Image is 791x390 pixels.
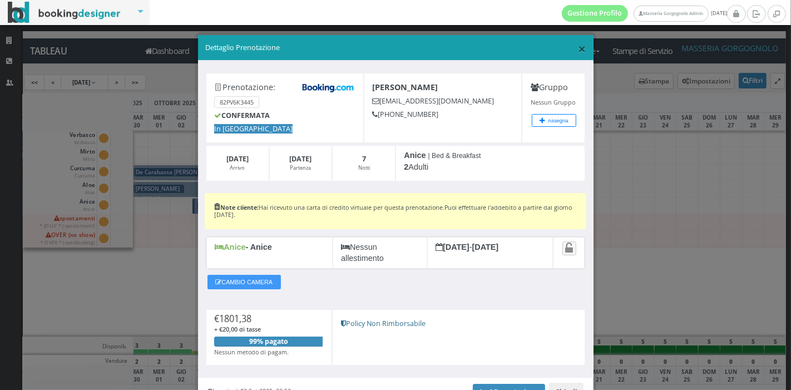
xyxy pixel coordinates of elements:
[373,82,438,92] b: [PERSON_NAME]
[634,6,708,22] a: Masseria Gorgognolo Admin
[214,96,259,108] small: 82PV6K3445
[472,243,499,251] b: [DATE]
[245,243,271,251] b: - Anice
[373,110,513,119] h5: [PHONE_NUMBER]
[214,313,251,325] span: €
[562,5,629,22] a: Gestione Profilo
[531,98,575,106] small: Nessun Gruppo
[223,325,261,333] span: 20,00 di tasse
[214,203,259,211] b: Note cliente:
[531,82,577,92] h4: Gruppo
[219,313,251,325] span: 1801,38
[214,111,270,120] b: CONFERMATA
[214,82,355,92] h4: Prenotazione:
[226,154,249,164] b: [DATE]
[341,319,577,328] h5: Policy Non Rimborsabile
[373,97,513,105] h5: [EMAIL_ADDRESS][DOMAIN_NAME]
[436,243,469,251] b: [DATE]
[300,82,355,93] img: Booking-com-logo.png
[214,325,261,333] span: + €
[205,43,586,53] h5: Dettaglio Prenotazione
[230,164,245,171] small: Arrivo
[562,241,576,255] a: Attiva il blocco spostamento
[428,152,481,160] small: | Bed & Breakfast
[214,204,577,219] h6: Hai ricevuto una carta di credito virtuale per questa prenotazione.Puoi effettuare l'addebito a p...
[8,2,121,23] img: BookingDesigner.com
[215,243,245,251] b: Anice
[578,39,586,58] span: ×
[427,237,553,269] div: -
[404,151,426,160] b: Anice
[289,154,312,164] b: [DATE]
[396,145,585,181] div: Adulti
[562,5,727,22] span: [DATE]
[214,348,289,356] small: Nessun metodo di pagam.
[358,164,370,171] small: Notti
[214,337,323,347] div: 99% pagato
[290,164,311,171] small: Partenza
[532,114,576,127] button: Assegna
[362,154,366,164] b: 7
[333,237,427,269] div: Nessun allestimento
[207,275,281,289] button: CAMBIO CAMERA
[404,162,408,171] b: 2
[214,124,293,134] span: In [GEOGRAPHIC_DATA]
[578,42,586,56] button: Close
